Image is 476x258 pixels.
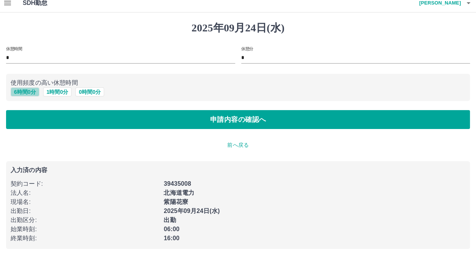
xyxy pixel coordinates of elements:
[241,46,253,51] label: 休憩分
[43,87,72,96] button: 1時間0分
[164,235,179,241] b: 16:00
[11,207,159,216] p: 出勤日 :
[164,190,194,196] b: 北海道電力
[11,216,159,225] p: 出勤区分 :
[11,225,159,234] p: 始業時刻 :
[6,110,470,129] button: 申請内容の確認へ
[11,234,159,243] p: 終業時刻 :
[164,199,188,205] b: 紫陽花寮
[11,78,465,87] p: 使用頻度の高い休憩時間
[6,141,470,149] p: 前へ戻る
[11,87,39,96] button: 6時間0分
[11,167,465,173] p: 入力済の内容
[164,180,191,187] b: 39435008
[75,87,104,96] button: 0時間0分
[164,208,220,214] b: 2025年09月24日(水)
[6,22,470,34] h1: 2025年09月24日(水)
[164,226,179,232] b: 06:00
[11,197,159,207] p: 現場名 :
[11,188,159,197] p: 法人名 :
[6,46,22,51] label: 休憩時間
[164,217,176,223] b: 出勤
[11,179,159,188] p: 契約コード :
